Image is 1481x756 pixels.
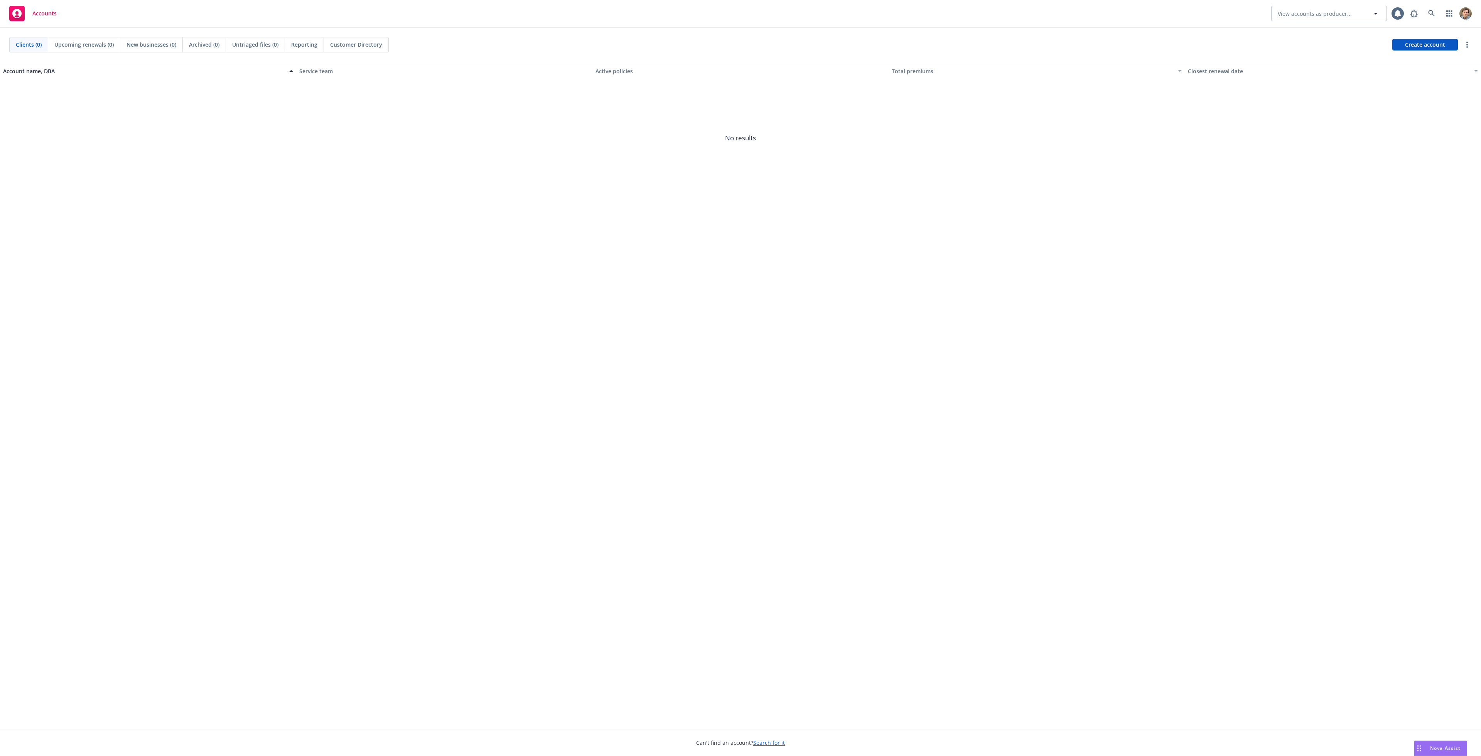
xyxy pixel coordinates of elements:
[1430,745,1461,751] span: Nova Assist
[1188,67,1469,75] div: Closest renewal date
[1406,6,1422,21] a: Report a Bug
[889,62,1185,80] button: Total premiums
[1414,741,1467,756] button: Nova Assist
[296,62,592,80] button: Service team
[1185,62,1481,80] button: Closest renewal date
[595,67,886,75] div: Active policies
[1424,6,1439,21] a: Search
[3,67,285,75] div: Account name, DBA
[54,40,114,49] span: Upcoming renewals (0)
[330,40,382,49] span: Customer Directory
[1459,7,1472,20] img: photo
[892,67,1173,75] div: Total premiums
[299,67,589,75] div: Service team
[189,40,219,49] span: Archived (0)
[1405,37,1445,52] span: Create account
[1462,40,1472,49] a: more
[1414,741,1424,756] div: Drag to move
[1392,39,1458,51] a: Create account
[127,40,176,49] span: New businesses (0)
[1278,10,1352,18] span: View accounts as producer...
[232,40,278,49] span: Untriaged files (0)
[1442,6,1457,21] a: Switch app
[592,62,889,80] button: Active policies
[6,3,60,24] a: Accounts
[753,739,785,746] a: Search for it
[291,40,317,49] span: Reporting
[1271,6,1387,21] button: View accounts as producer...
[32,10,57,17] span: Accounts
[16,40,42,49] span: Clients (0)
[696,739,785,747] span: Can't find an account?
